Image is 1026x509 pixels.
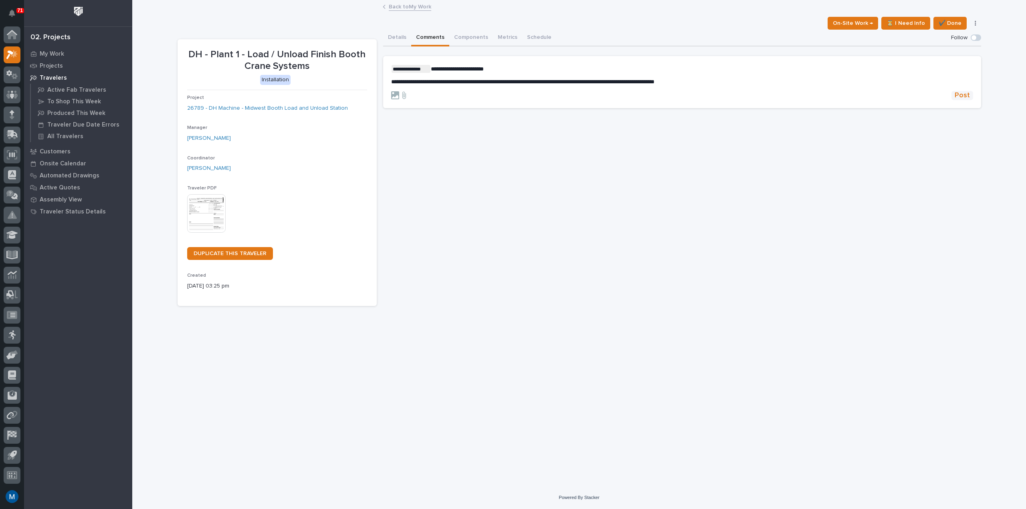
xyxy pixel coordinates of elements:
span: Manager [187,125,207,130]
span: On-Site Work → [833,18,873,28]
div: Notifications71 [10,10,20,22]
a: Active Quotes [24,181,132,193]
p: [DATE] 03:25 pm [187,282,367,290]
a: My Work [24,48,132,60]
span: ✔️ Done [939,18,961,28]
p: Onsite Calendar [40,160,86,167]
p: Active Quotes [40,184,80,191]
button: On-Site Work → [828,17,878,30]
span: Project [187,95,204,100]
a: Travelers [24,72,132,84]
p: Follow [951,34,967,41]
button: Metrics [493,30,522,46]
p: Projects [40,62,63,70]
p: Traveler Status Details [40,208,106,215]
p: All Travelers [47,133,83,140]
button: Details [383,30,411,46]
a: Produced This Week [31,107,132,119]
a: Onsite Calendar [24,157,132,169]
span: Created [187,273,206,278]
button: Comments [411,30,449,46]
a: Customers [24,145,132,157]
p: Assembly View [40,196,82,203]
a: Traveler Status Details [24,205,132,217]
div: Installation [260,75,291,85]
div: 02. Projects [30,33,71,42]
p: Active Fab Travelers [47,87,106,94]
span: Traveler PDF [187,186,217,191]
p: Automated Drawings [40,172,99,179]
a: DUPLICATE THIS TRAVELER [187,247,273,260]
a: Powered By Stacker [559,495,599,500]
a: Active Fab Travelers [31,84,132,95]
button: users-avatar [4,488,20,505]
button: ✔️ Done [933,17,967,30]
a: [PERSON_NAME] [187,164,231,173]
a: [PERSON_NAME] [187,134,231,143]
p: Produced This Week [47,110,105,117]
p: To Shop This Week [47,98,101,105]
p: Traveler Due Date Errors [47,121,119,129]
p: My Work [40,50,64,58]
button: Schedule [522,30,556,46]
span: Coordinator [187,156,215,161]
a: Automated Drawings [24,169,132,181]
button: Post [951,91,973,100]
a: 26789 - DH Machine - Midwest Booth Load and Unload Station [187,104,348,113]
p: Customers [40,148,71,155]
span: DUPLICATE THIS TRAVELER [194,251,267,256]
p: DH - Plant 1 - Load / Unload Finish Booth Crane Systems [187,49,367,72]
button: ⏳ I Need Info [881,17,930,30]
a: Projects [24,60,132,72]
a: To Shop This Week [31,96,132,107]
a: All Travelers [31,131,132,142]
button: Components [449,30,493,46]
a: Back toMy Work [389,2,431,11]
span: Post [955,91,970,100]
button: Notifications [4,5,20,22]
p: 71 [18,8,23,13]
span: ⏳ I Need Info [887,18,925,28]
p: Travelers [40,74,67,82]
a: Traveler Due Date Errors [31,119,132,130]
img: Workspace Logo [71,4,86,19]
a: Assembly View [24,193,132,205]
